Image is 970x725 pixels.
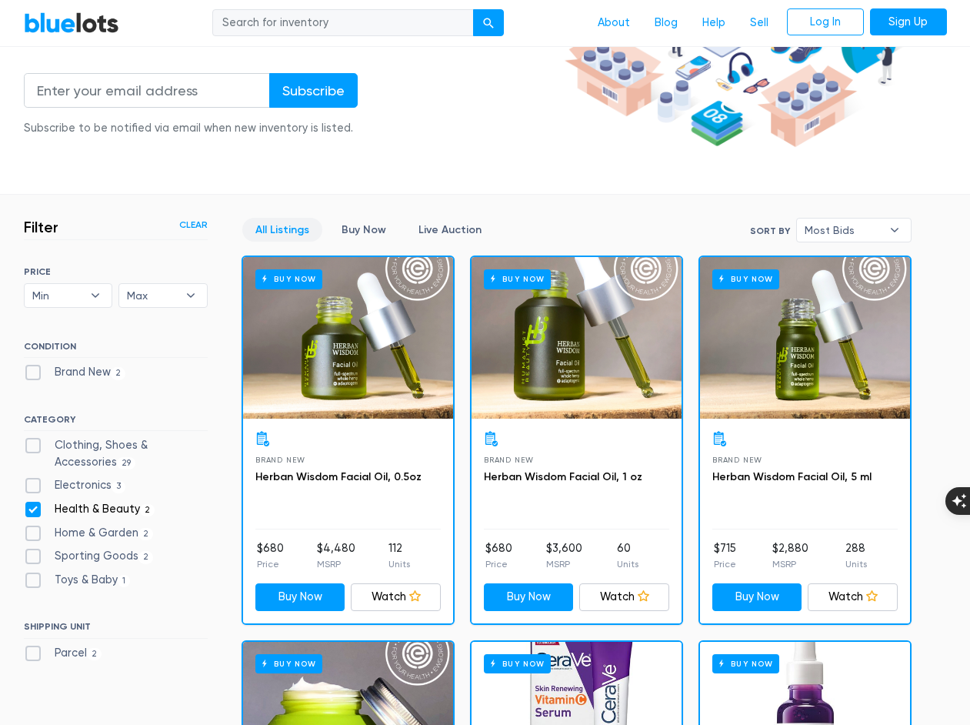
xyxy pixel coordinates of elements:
h6: Buy Now [712,654,779,673]
p: Units [845,557,867,571]
li: 60 [617,540,638,571]
input: Search for inventory [212,9,474,37]
span: Brand New [255,456,305,464]
span: 29 [117,457,136,469]
a: Buy Now [255,583,345,611]
input: Subscribe [269,73,358,108]
label: Toys & Baby [24,572,131,589]
span: Min [32,284,83,307]
p: MSRP [772,557,808,571]
p: Price [485,557,512,571]
a: Live Auction [405,218,495,242]
div: Subscribe to be notified via email when new inventory is listed. [24,120,358,137]
a: Buy Now [243,257,453,419]
label: Electronics [24,477,126,494]
span: 2 [111,367,126,379]
li: $4,480 [317,540,355,571]
p: Price [257,557,284,571]
a: Watch [579,583,669,611]
p: Units [617,557,638,571]
h6: PRICE [24,266,208,277]
span: Max [127,284,178,307]
a: Herban Wisdom Facial Oil, 1 oz [484,470,642,483]
h6: Buy Now [255,654,322,673]
a: Herban Wisdom Facial Oil, 0.5oz [255,470,422,483]
a: Log In [787,8,864,36]
a: BlueLots [24,12,119,34]
b: ▾ [79,284,112,307]
label: Sort By [750,224,790,238]
label: Clothing, Shoes & Accessories [24,437,208,470]
a: Help [690,8,738,38]
input: Enter your email address [24,73,270,108]
a: Buy Now [328,218,399,242]
a: Buy Now [484,583,574,611]
span: 1 [118,575,131,587]
h6: CONDITION [24,341,208,358]
a: Blog [642,8,690,38]
li: $2,880 [772,540,808,571]
span: Brand New [484,456,534,464]
span: Most Bids [805,219,882,242]
h6: Buy Now [484,654,551,673]
a: About [585,8,642,38]
label: Health & Beauty [24,501,155,518]
p: MSRP [546,557,582,571]
h6: Buy Now [255,269,322,289]
li: 288 [845,540,867,571]
a: Watch [808,583,898,611]
a: Sell [738,8,781,38]
a: Sign Up [870,8,947,36]
h6: CATEGORY [24,414,208,431]
p: Units [388,557,410,571]
a: Clear [179,218,208,232]
span: Brand New [712,456,762,464]
span: 2 [140,504,155,516]
h6: SHIPPING UNIT [24,621,208,638]
a: Buy Now [700,257,910,419]
label: Sporting Goods [24,548,154,565]
b: ▾ [175,284,207,307]
label: Home & Garden [24,525,154,542]
label: Parcel [24,645,102,662]
h3: Filter [24,218,58,236]
p: MSRP [317,557,355,571]
span: 2 [87,648,102,660]
span: 3 [112,481,126,493]
a: All Listings [242,218,322,242]
li: $715 [714,540,736,571]
li: $680 [257,540,284,571]
h6: Buy Now [484,269,551,289]
li: $680 [485,540,512,571]
a: Buy Now [472,257,682,419]
li: $3,600 [546,540,582,571]
a: Watch [351,583,441,611]
p: Price [714,557,736,571]
b: ▾ [878,219,911,242]
span: 2 [138,528,154,540]
li: 112 [388,540,410,571]
h6: Buy Now [712,269,779,289]
a: Herban Wisdom Facial Oil, 5 ml [712,470,872,483]
label: Brand New [24,364,126,381]
span: 2 [138,551,154,563]
a: Buy Now [712,583,802,611]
